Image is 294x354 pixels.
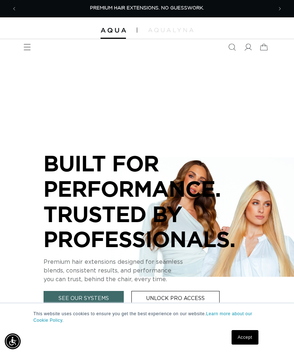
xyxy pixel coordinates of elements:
summary: Menu [19,39,35,55]
img: Aqua Hair Extensions [101,28,126,33]
summary: Search [224,39,240,55]
a: Accept [232,330,258,345]
span: PREMIUM HAIR EXTENSIONS. NO GUESSWORK. [90,6,204,11]
button: Next announcement [272,1,288,17]
img: aqualyna.com [148,28,193,32]
p: BUILT FOR PERFORMANCE. TRUSTED BY PROFESSIONALS. [44,151,250,251]
button: Previous announcement [6,1,22,17]
a: Unlock Pro Access [131,291,220,307]
p: Premium hair extensions designed for seamless blends, consistent results, and performance you can... [44,258,250,284]
a: See Our Systems [44,291,124,307]
div: Accessibility Menu [5,333,21,349]
p: This website uses cookies to ensure you get the best experience on our website. [33,311,261,324]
